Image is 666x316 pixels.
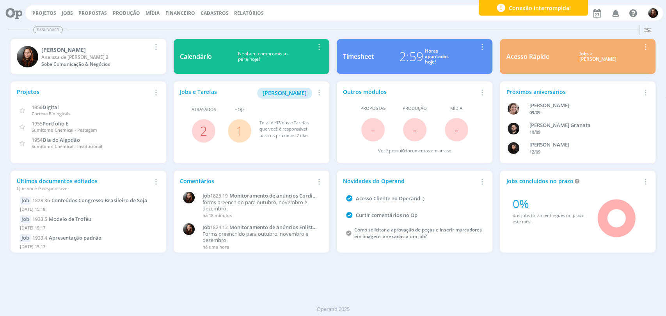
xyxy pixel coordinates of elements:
[259,120,315,139] div: Total de Jobs e Tarefas que você é responsável para os próximos 7 dias
[343,88,477,96] div: Outros módulos
[529,122,639,129] div: Bruno Corralo Granata
[512,195,587,212] div: 0%
[356,195,424,202] a: Acesso Cliente no Operand :)
[20,242,157,253] div: [DATE] 15:17
[180,88,314,99] div: Jobs e Tarefas
[110,10,142,16] button: Produção
[62,10,73,16] a: Jobs
[212,51,314,62] div: Nenhum compromisso para hoje!
[41,54,151,61] div: Analista de Atendimento Jr 2
[30,10,59,16] button: Projetos
[32,120,68,127] a: 1955Portfólio E
[343,177,477,185] div: Novidades do Operand
[17,185,151,192] div: Que você é responsável
[76,10,109,16] button: Propostas
[506,177,640,185] div: Jobs concluídos no prazo
[20,215,31,223] div: Job
[508,103,519,115] img: A
[263,89,307,97] span: [PERSON_NAME]
[202,224,313,237] span: Monitoramento de anúncios Enlist 2025
[32,215,91,222] a: 1933.5Modelo de Troféu
[508,142,519,154] img: L
[180,177,314,185] div: Comentários
[32,10,56,16] a: Projetos
[354,226,482,240] a: Como solicitar a aprovação de peças e inserir marcadores em imagens anexadas a um job?
[371,121,375,138] span: -
[49,234,101,241] span: Apresentação padrão
[529,149,540,155] span: 12/09
[165,10,195,16] a: Financeiro
[506,88,640,96] div: Próximos aniversários
[52,197,147,204] span: Conteúdos Congresso Brasileiro de Soja
[20,234,31,242] div: Job
[32,234,101,241] a: 1933.4Apresentação padrão
[113,10,140,16] a: Produção
[202,224,319,231] a: Job1824.12Monitoramento de anúncios Enlist 2025
[508,123,519,134] img: B
[202,244,229,250] span: há uma hora
[257,89,312,96] a: [PERSON_NAME]
[32,197,147,204] a: 1828.36Conteúdos Congresso Brasileiro de Soja
[11,39,166,74] a: E[PERSON_NAME]Analista de [PERSON_NAME] 2Sobe Comunicação & Negócios
[236,122,243,139] a: 1
[555,51,640,62] div: Jobs > [PERSON_NAME]
[43,104,59,111] span: Digital
[413,121,417,138] span: -
[648,8,658,18] img: E
[343,52,374,61] div: Timesheet
[32,136,43,143] span: 1954
[201,10,229,16] span: Cadastros
[529,102,639,109] div: Aline Beatriz Jackisch
[32,235,47,241] span: 1933.4
[59,10,75,16] button: Jobs
[17,46,38,67] img: E
[403,105,427,112] span: Produção
[32,197,50,204] span: 1828.36
[17,177,151,192] div: Últimos documentos editados
[232,10,266,16] button: Relatórios
[180,52,212,61] div: Calendário
[356,212,417,219] a: Curtir comentários no Op
[455,121,458,138] span: -
[41,61,151,68] div: Sobe Comunicação & Negócios
[32,103,59,111] a: 1956Digital
[402,148,405,154] span: 0
[49,215,91,222] span: Modelo de Troféu
[529,141,639,149] div: Luana da Silva de Andrade
[506,52,549,61] div: Acesso Rápido
[198,10,231,16] button: Cadastros
[32,143,102,149] span: Sumitomo Chemical - Institucional
[234,10,264,16] a: Relatórios
[143,10,162,16] button: Mídia
[202,193,319,199] a: Job1825.19Monitoramento de anúncios Cordius 2025
[43,120,68,127] span: Portfólio E
[192,106,216,113] span: Atrasados
[361,105,385,112] span: Propostas
[202,199,319,212] p: forms preenchido para outubro, novembro e dezembro
[32,216,47,222] span: 1933.5
[146,10,160,16] a: Mídia
[17,88,151,96] div: Projetos
[20,197,31,205] div: Job
[32,120,43,127] span: 1955
[20,223,157,235] div: [DATE] 15:17
[275,120,280,125] span: 13
[210,192,228,199] span: 1825.19
[425,48,449,65] div: Horas apontadas hoje!
[32,111,70,117] span: Corteva Biologicals
[202,212,232,218] span: há 18 minutos
[234,106,245,113] span: Hoje
[200,122,207,139] a: 2
[183,192,195,203] img: E
[41,46,151,54] div: Eduarda Pereira
[33,26,63,33] span: Dashboard
[202,192,318,205] span: Monitoramento de anúncios Cordius 2025
[257,88,312,99] button: [PERSON_NAME]
[512,212,587,225] div: dos jobs foram entregues no prazo este mês.
[529,109,540,115] span: 09/09
[202,231,319,243] p: Forms preenchido para outubro, novembro e dezembro
[450,105,462,112] span: Mídia
[20,205,157,216] div: [DATE] 15:18
[337,39,492,74] a: Timesheet2:59Horasapontadashoje!
[399,47,423,66] div: 2:59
